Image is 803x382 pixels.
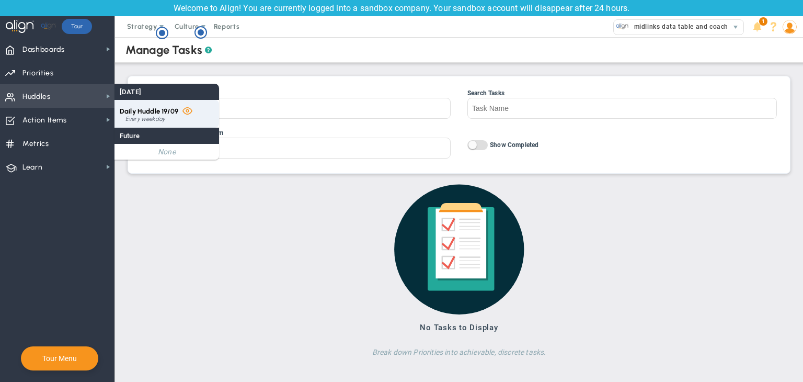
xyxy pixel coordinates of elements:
img: 33606.Company.photo [616,20,629,33]
span: midlinks data table and coach company (Sandbox) [629,20,793,33]
li: Help & Frequently Asked Questions (FAQ) [765,16,782,37]
div: Search Task Owners [141,89,451,97]
div: Search Task Owners by Team [141,129,451,137]
span: Viewer [182,105,192,115]
span: Culture [175,23,199,30]
input: Search Task Owners [141,98,451,119]
h4: Break down Priorities into achievable, discrete tasks. [265,340,653,362]
span: 1 [759,17,767,26]
span: Dashboards [22,39,65,61]
h4: None [120,147,214,156]
button: Tour Menu [39,354,80,363]
span: Daily Huddle 19/09 [120,107,178,115]
span: Priorities [22,62,54,84]
span: Action Items [22,109,67,131]
span: Learn [22,156,42,178]
div: Every weekday [125,116,214,122]
span: Strategy [127,23,157,30]
span: Metrics [22,133,49,155]
h3: No Tasks to Display [265,323,653,332]
div: [DATE] [114,84,219,100]
input: Search Tasks [467,98,777,119]
span: Show Completed [490,141,538,149]
div: Manage Tasks [125,43,212,57]
span: select [728,20,743,35]
li: Announcements [749,16,765,37]
div: Search Tasks [467,89,777,97]
img: 210012.Person.photo [783,20,797,34]
span: Huddles [22,86,51,108]
div: Future [114,128,219,144]
span: Reports [209,16,245,37]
